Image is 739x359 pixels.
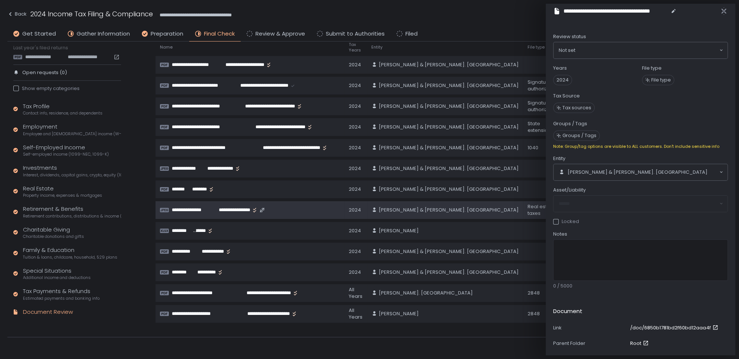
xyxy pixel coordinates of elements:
[379,144,519,151] span: [PERSON_NAME] & [PERSON_NAME]. [GEOGRAPHIC_DATA]
[630,340,650,347] a: Root
[379,269,519,276] span: [PERSON_NAME] & [PERSON_NAME]. [GEOGRAPHIC_DATA]
[553,340,627,347] div: Parent Folder
[553,325,627,331] div: Link
[553,33,586,40] span: Review status
[553,155,565,162] span: Entity
[23,143,109,157] div: Self-Employed Income
[554,164,728,180] div: Search for option
[553,144,728,149] div: Note: Group/tag options are visible to ALL customers. Don't include sensitive info
[553,283,728,289] div: 0 / 5000
[379,124,519,130] span: [PERSON_NAME] & [PERSON_NAME]. [GEOGRAPHIC_DATA]
[23,123,121,137] div: Employment
[553,65,567,72] label: Years
[23,296,100,301] span: Estimated payments and banking info
[7,10,27,19] div: Back
[23,102,103,116] div: Tax Profile
[651,77,671,83] span: File type
[379,186,519,193] span: [PERSON_NAME] & [PERSON_NAME]. [GEOGRAPHIC_DATA]
[553,231,567,237] span: Notes
[553,93,580,99] label: Tax Source
[708,169,719,176] input: Search for option
[379,103,519,110] span: [PERSON_NAME] & [PERSON_NAME]. [GEOGRAPHIC_DATA]
[559,47,575,54] span: Not set
[379,207,519,213] span: [PERSON_NAME] & [PERSON_NAME]. [GEOGRAPHIC_DATA]
[379,82,519,89] span: [PERSON_NAME] & [PERSON_NAME]. [GEOGRAPHIC_DATA]
[23,205,121,219] div: Retirement & Benefits
[7,9,27,21] button: Back
[23,255,117,260] span: Tuition & loans, childcare, household, 529 plans
[23,287,100,301] div: Tax Payments & Refunds
[255,30,305,38] span: Review & Approve
[379,248,519,255] span: [PERSON_NAME] & [PERSON_NAME]. [GEOGRAPHIC_DATA]
[528,44,545,50] span: File type
[371,44,382,50] span: Entity
[379,165,519,172] span: [PERSON_NAME] & [PERSON_NAME]. [GEOGRAPHIC_DATA]
[23,226,84,240] div: Charitable Giving
[326,30,385,38] span: Submit to Authorities
[562,104,591,111] span: Tax sources
[553,187,586,193] span: Asset/Liability
[23,152,109,157] span: Self-employed income (1099-NEC, 1099-K)
[23,110,103,116] span: Contact info, residence, and dependents
[22,69,67,76] span: Open requests (0)
[23,267,91,281] div: Special Situations
[379,290,473,296] span: [PERSON_NAME]. [GEOGRAPHIC_DATA]
[379,310,419,317] span: [PERSON_NAME]
[23,275,91,280] span: Additional income and deductions
[379,227,419,234] span: [PERSON_NAME]
[553,120,587,127] label: Groups / Tags
[23,193,102,198] span: Property income, expenses & mortgages
[568,169,708,176] span: [PERSON_NAME] & [PERSON_NAME]. [GEOGRAPHIC_DATA]
[23,172,121,178] span: Interest, dividends, capital gains, crypto, equity (1099s, K-1s)
[13,44,121,60] div: Last year's filed returns
[22,30,56,38] span: Get Started
[575,47,719,54] input: Search for option
[562,132,596,139] span: Groups / Tags
[77,30,130,38] span: Gather Information
[160,44,173,50] span: Name
[23,308,73,316] div: Document Review
[23,246,117,260] div: Family & Education
[553,307,582,316] h2: Document
[23,131,121,137] span: Employee and [DEMOGRAPHIC_DATA] income (W-2s)
[349,42,362,53] span: Tax Years
[642,65,662,72] label: File type
[405,30,418,38] span: Filed
[553,75,572,85] span: 2024
[23,164,121,178] div: Investments
[630,325,720,331] a: /doc/6850b1781bd2f60bd12aaa4f
[30,9,153,19] h1: 2024 Income Tax Filing & Compliance
[23,234,84,239] span: Charitable donations and gifts
[23,213,121,219] span: Retirement contributions, distributions & income (1099-R, 5498)
[23,185,102,199] div: Real Estate
[151,30,183,38] span: Preparation
[204,30,235,38] span: Final Check
[379,62,519,68] span: [PERSON_NAME] & [PERSON_NAME]. [GEOGRAPHIC_DATA]
[554,42,728,59] div: Search for option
